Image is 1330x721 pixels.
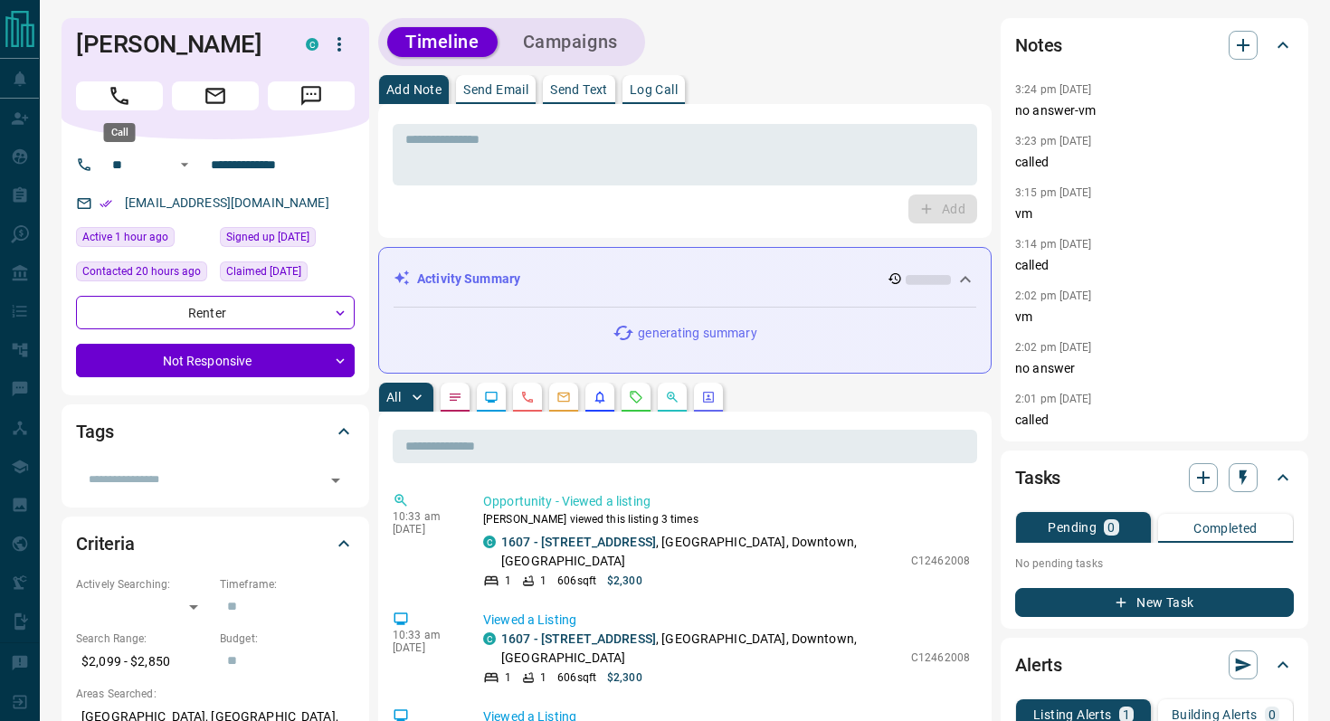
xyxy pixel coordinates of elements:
div: Activity Summary [394,262,976,296]
p: No pending tasks [1015,550,1294,577]
div: Alerts [1015,643,1294,687]
svg: Calls [520,390,535,404]
svg: Agent Actions [701,390,716,404]
div: Tasks [1015,456,1294,499]
span: Call [76,81,163,110]
span: Signed up [DATE] [226,228,309,246]
div: condos.ca [483,632,496,645]
p: 2:01 pm [DATE] [1015,393,1092,405]
p: 1 [540,669,546,686]
p: Areas Searched: [76,686,355,702]
p: 606 sqft [557,669,596,686]
p: 0 [1107,521,1115,534]
div: condos.ca [483,536,496,548]
div: Not Responsive [76,344,355,377]
h2: Notes [1015,31,1062,60]
p: called [1015,256,1294,275]
p: [PERSON_NAME] viewed this listing 3 times [483,511,970,527]
p: C12462008 [911,553,970,569]
p: 3:15 pm [DATE] [1015,186,1092,199]
div: condos.ca [306,38,318,51]
p: [DATE] [393,523,456,536]
h2: Tasks [1015,463,1060,492]
p: Activity Summary [417,270,520,289]
p: vm [1015,308,1294,327]
button: Timeline [387,27,498,57]
p: 1 [540,573,546,589]
p: no answer-vm [1015,101,1294,120]
p: called [1015,153,1294,172]
svg: Notes [448,390,462,404]
p: 1 [1123,708,1130,721]
p: $2,300 [607,669,642,686]
p: 10:33 am [393,510,456,523]
svg: Requests [629,390,643,404]
a: 1607 - [STREET_ADDRESS] [501,535,656,549]
button: Open [174,154,195,176]
h2: Tags [76,417,113,446]
p: 2:02 pm [DATE] [1015,341,1092,354]
p: vm [1015,204,1294,223]
p: , [GEOGRAPHIC_DATA], Downtown, [GEOGRAPHIC_DATA] [501,630,902,668]
span: Active 1 hour ago [82,228,168,246]
span: Email [172,81,259,110]
p: Building Alerts [1172,708,1258,721]
svg: Opportunities [665,390,679,404]
p: Listing Alerts [1033,708,1112,721]
svg: Lead Browsing Activity [484,390,499,404]
span: Message [268,81,355,110]
p: 10:33 am [393,629,456,641]
p: C12462008 [911,650,970,666]
p: 3:23 pm [DATE] [1015,135,1092,147]
p: Send Text [550,83,608,96]
p: Actively Searching: [76,576,211,593]
p: Send Email [463,83,528,96]
p: 1 [505,573,511,589]
a: 1607 - [STREET_ADDRESS] [501,631,656,646]
div: Criteria [76,522,355,565]
h2: Alerts [1015,650,1062,679]
p: Viewed a Listing [483,611,970,630]
p: Budget: [220,631,355,647]
p: 1 [505,669,511,686]
button: Campaigns [505,27,636,57]
span: Claimed [DATE] [226,262,301,280]
div: Wed Oct 15 2025 [76,227,211,252]
button: Open [323,468,348,493]
p: Pending [1048,521,1097,534]
div: Tue Oct 14 2025 [76,261,211,287]
p: All [386,391,401,403]
p: $2,099 - $2,850 [76,647,211,677]
svg: Emails [556,390,571,404]
h2: Criteria [76,529,135,558]
p: , [GEOGRAPHIC_DATA], Downtown, [GEOGRAPHIC_DATA] [501,533,902,571]
p: 3:24 pm [DATE] [1015,83,1092,96]
p: Opportunity - Viewed a listing [483,492,970,511]
p: generating summary [638,324,756,343]
p: called [1015,411,1294,430]
p: Completed [1193,522,1258,535]
svg: Listing Alerts [593,390,607,404]
div: Call [104,123,136,142]
p: Timeframe: [220,576,355,593]
p: Search Range: [76,631,211,647]
div: Notes [1015,24,1294,67]
p: Add Note [386,83,442,96]
p: 2:02 pm [DATE] [1015,289,1092,302]
p: 3:14 pm [DATE] [1015,238,1092,251]
p: Log Call [630,83,678,96]
div: Tags [76,410,355,453]
button: New Task [1015,588,1294,617]
p: $2,300 [607,573,642,589]
p: no answer [1015,359,1294,378]
span: Contacted 20 hours ago [82,262,201,280]
h1: [PERSON_NAME] [76,30,279,59]
p: 0 [1268,708,1276,721]
svg: Email Verified [100,197,112,210]
div: Sat Sep 13 2025 [220,261,355,287]
a: [EMAIL_ADDRESS][DOMAIN_NAME] [125,195,329,210]
p: 606 sqft [557,573,596,589]
div: Renter [76,296,355,329]
p: [DATE] [393,641,456,654]
div: Sat Sep 13 2025 [220,227,355,252]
